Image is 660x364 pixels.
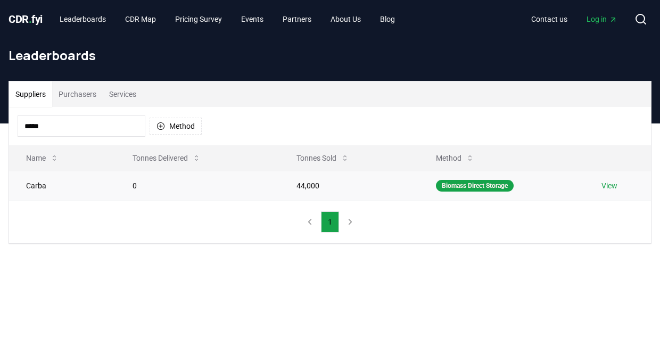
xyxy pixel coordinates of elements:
[372,10,403,29] a: Blog
[288,147,358,169] button: Tonnes Sold
[601,180,617,191] a: View
[124,147,209,169] button: Tonnes Delivered
[51,10,114,29] a: Leaderboards
[150,118,202,135] button: Method
[115,171,279,200] td: 0
[29,13,32,26] span: .
[322,10,369,29] a: About Us
[523,10,576,29] a: Contact us
[233,10,272,29] a: Events
[51,10,403,29] nav: Main
[9,12,43,27] a: CDR.fyi
[9,171,115,200] td: Carba
[523,10,626,29] nav: Main
[9,81,52,107] button: Suppliers
[167,10,230,29] a: Pricing Survey
[9,47,651,64] h1: Leaderboards
[427,147,483,169] button: Method
[587,14,617,24] span: Log in
[274,10,320,29] a: Partners
[9,13,43,26] span: CDR fyi
[52,81,103,107] button: Purchasers
[117,10,164,29] a: CDR Map
[578,10,626,29] a: Log in
[18,147,67,169] button: Name
[279,171,418,200] td: 44,000
[103,81,143,107] button: Services
[436,180,514,192] div: Biomass Direct Storage
[321,211,339,233] button: 1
